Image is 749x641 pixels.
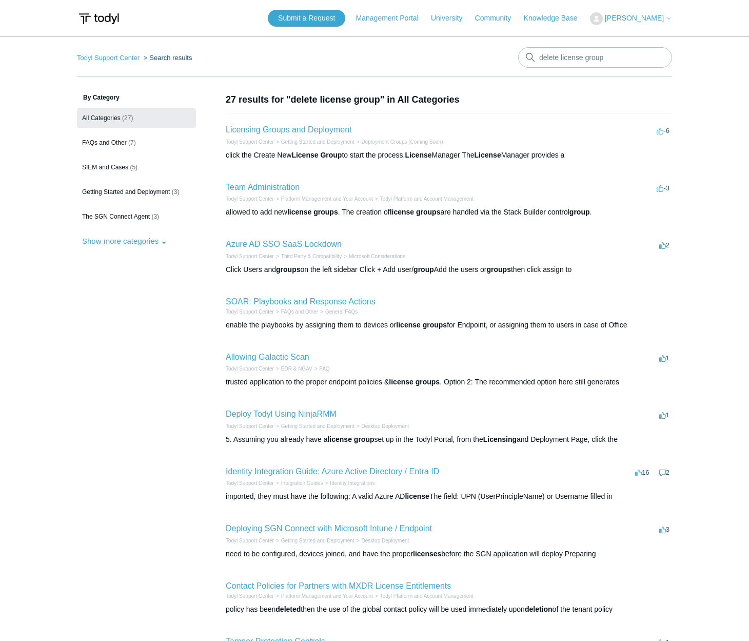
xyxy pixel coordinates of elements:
[487,265,511,274] em: groups
[274,308,318,316] li: FAQs and Other
[226,604,672,615] div: policy has been then the use of the global contact policy will be used immediately upon of the te...
[431,13,472,24] a: University
[226,592,274,600] li: Todyl Support Center
[151,213,159,220] span: (3)
[405,151,431,159] em: License
[77,207,196,226] a: The SGN Connect Agent (3)
[226,491,672,502] div: imported, they must have the following: A valid Azure AD The field: UPN (UserPrincipleName) or Us...
[226,264,672,275] div: Click Users and on the left sidebar Click + Add user/ Add the users or then click assign to
[274,365,312,373] li: EDR & NGAV
[657,184,669,192] span: -3
[226,353,309,361] a: Allowing Galactic Scan
[313,208,338,216] em: groups
[226,125,351,134] a: Licensing Groups and Deployment
[226,581,451,590] a: Contact Policies for Partners with MXDR License Entitlements
[281,538,354,543] a: Getting Started and Deployment
[659,411,669,419] span: 1
[330,480,374,486] a: Identity Integrations
[226,537,274,545] li: Todyl Support Center
[281,254,342,259] a: Third Party & Compatibility
[274,252,342,260] li: Third Party & Compatibility
[281,139,354,145] a: Getting Started and Deployment
[635,469,649,476] span: 16
[396,321,420,329] em: license
[226,524,432,533] a: Deploying SGN Connect with Microsoft Intune / Endpoint
[172,188,180,196] span: (3)
[226,195,274,203] li: Todyl Support Center
[659,526,669,533] span: 3
[354,422,409,430] li: Desktop Deployment
[291,151,318,159] em: License
[525,605,553,613] em: deletion
[226,422,274,430] li: Todyl Support Center
[413,265,434,274] em: group
[605,14,664,22] span: [PERSON_NAME]
[318,308,358,316] li: General FAQs
[226,549,672,559] div: need to be configured, devices joined, and have the proper before the SGN application will deploy...
[416,378,440,386] em: groups
[327,435,351,443] em: license
[226,297,376,306] a: SOAR: Playbooks and Response Actions
[380,196,474,202] a: Todyl Platform and Account Management
[281,366,312,372] a: EDR & NGAV
[416,208,440,216] em: groups
[281,480,323,486] a: Integration Guides
[226,207,672,218] div: allowed to add new . The creation of are handled via the Stack Builder control .
[274,138,354,146] li: Getting Started and Deployment
[77,54,142,62] li: Todyl Support Center
[274,195,373,203] li: Platform Management and Your Account
[356,13,429,24] a: Management Portal
[77,158,196,177] a: SIEM and Cases (5)
[659,469,669,476] span: 2
[657,127,669,134] span: -6
[389,378,413,386] em: license
[281,423,354,429] a: Getting Started and Deployment
[423,321,447,329] em: groups
[518,47,672,68] input: Search
[226,366,274,372] a: Todyl Support Center
[342,252,405,260] li: Microsoft Considerations
[569,208,590,216] em: group
[226,320,672,331] div: enable the playbooks by assigning them to devices or for Endpoint, or assigning them to users in ...
[226,480,274,486] a: Todyl Support Center
[77,9,121,28] img: Todyl Support Center Help Center home page
[226,138,274,146] li: Todyl Support Center
[320,366,330,372] a: FAQ
[405,492,429,500] em: license
[82,139,127,146] span: FAQs and Other
[373,195,474,203] li: Todyl Platform and Account Management
[122,114,133,122] span: (27)
[373,592,474,600] li: Todyl Platform and Account Management
[380,593,474,599] a: Todyl Platform and Account Management
[226,377,672,387] div: trusted application to the proper endpoint policies & . Option 2: The recommended option here sti...
[226,309,274,315] a: Todyl Support Center
[82,114,121,122] span: All Categories
[325,309,358,315] a: General FAQs
[390,208,414,216] em: license
[354,537,409,545] li: Desktop Deployment
[130,164,137,171] span: (5)
[413,550,441,558] em: licenses
[226,365,274,373] li: Todyl Support Center
[226,410,337,418] a: Deploy Todyl Using NinjaRMM
[226,423,274,429] a: Todyl Support Center
[281,593,373,599] a: Platform Management and Your Account
[362,538,409,543] a: Desktop Deployment
[77,54,140,62] a: Todyl Support Center
[226,254,274,259] a: Todyl Support Center
[226,252,274,260] li: Todyl Support Center
[226,196,274,202] a: Todyl Support Center
[226,93,672,107] h1: 27 results for "delete license group" in All Categories
[77,93,196,102] h3: By Category
[226,593,274,599] a: Todyl Support Center
[82,164,128,171] span: SIEM and Cases
[323,479,375,487] li: Identity Integrations
[274,537,354,545] li: Getting Started and Deployment
[281,309,318,315] a: FAQs and Other
[483,435,517,443] em: Licensing
[287,208,311,216] em: license
[82,188,170,196] span: Getting Started and Deployment
[274,479,323,487] li: Integration Guides
[475,151,501,159] em: License
[349,254,405,259] a: Microsoft Considerations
